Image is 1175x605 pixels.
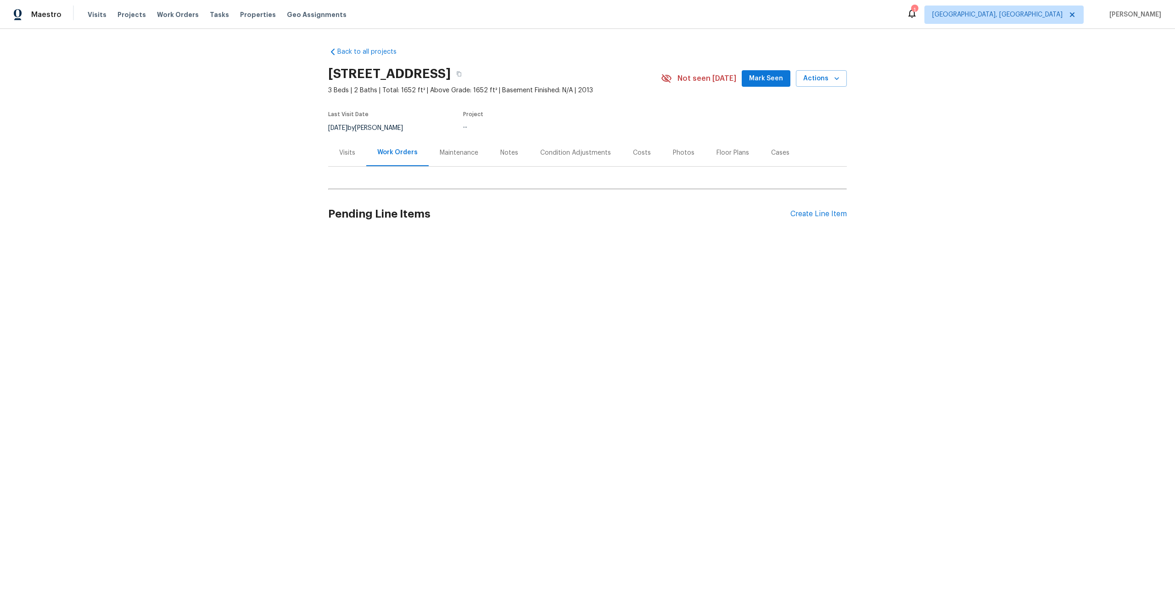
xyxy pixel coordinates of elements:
span: Visits [88,10,106,19]
div: 1 [911,6,918,15]
div: Floor Plans [716,148,749,157]
span: [GEOGRAPHIC_DATA], [GEOGRAPHIC_DATA] [932,10,1063,19]
a: Back to all projects [328,47,416,56]
span: Maestro [31,10,62,19]
div: by [PERSON_NAME] [328,123,414,134]
span: [DATE] [328,125,347,131]
div: Costs [633,148,651,157]
div: ... [463,123,639,129]
span: Actions [803,73,839,84]
div: Maintenance [440,148,478,157]
h2: Pending Line Items [328,193,790,235]
div: Photos [673,148,694,157]
button: Copy Address [451,66,467,82]
button: Mark Seen [742,70,790,87]
span: Mark Seen [749,73,783,84]
span: Work Orders [157,10,199,19]
div: Work Orders [377,148,418,157]
div: Notes [500,148,518,157]
span: Tasks [210,11,229,18]
span: Projects [117,10,146,19]
button: Actions [796,70,847,87]
div: Create Line Item [790,210,847,218]
span: Not seen [DATE] [677,74,736,83]
span: [PERSON_NAME] [1106,10,1161,19]
span: Geo Assignments [287,10,347,19]
div: Condition Adjustments [540,148,611,157]
span: 3 Beds | 2 Baths | Total: 1652 ft² | Above Grade: 1652 ft² | Basement Finished: N/A | 2013 [328,86,661,95]
div: Visits [339,148,355,157]
h2: [STREET_ADDRESS] [328,69,451,78]
span: Last Visit Date [328,112,369,117]
div: Cases [771,148,789,157]
span: Properties [240,10,276,19]
span: Project [463,112,483,117]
